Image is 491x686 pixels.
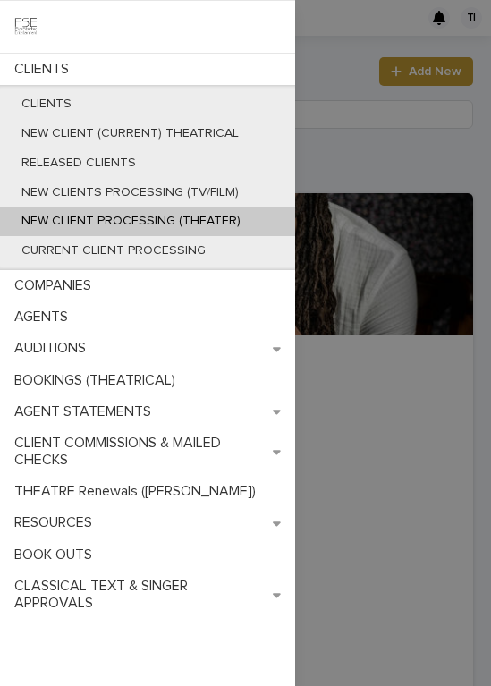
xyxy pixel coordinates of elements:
p: NEW CLIENTS PROCESSING (TV/FILM) [7,185,253,200]
p: NEW CLIENT PROCESSING (THEATER) [7,214,255,229]
p: COMPANIES [7,277,106,294]
p: CURRENT CLIENT PROCESSING [7,243,220,258]
p: RESOURCES [7,514,106,531]
p: AGENTS [7,309,82,326]
p: BOOKINGS (THEATRICAL) [7,372,190,389]
p: AUDITIONS [7,340,100,357]
p: BOOK OUTS [7,546,106,563]
p: AGENT STATEMENTS [7,403,165,420]
p: CLIENTS [7,61,83,78]
p: CLIENT COMMISSIONS & MAILED CHECKS [7,435,273,469]
img: 9JgRvJ3ETPGCJDhvPVA5 [14,15,38,38]
p: RELEASED CLIENTS [7,156,150,171]
p: NEW CLIENT (CURRENT) THEATRICAL [7,126,253,141]
p: CLASSICAL TEXT & SINGER APPROVALS [7,578,273,612]
p: THEATRE Renewals ([PERSON_NAME]) [7,483,270,500]
p: CLIENTS [7,97,86,112]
